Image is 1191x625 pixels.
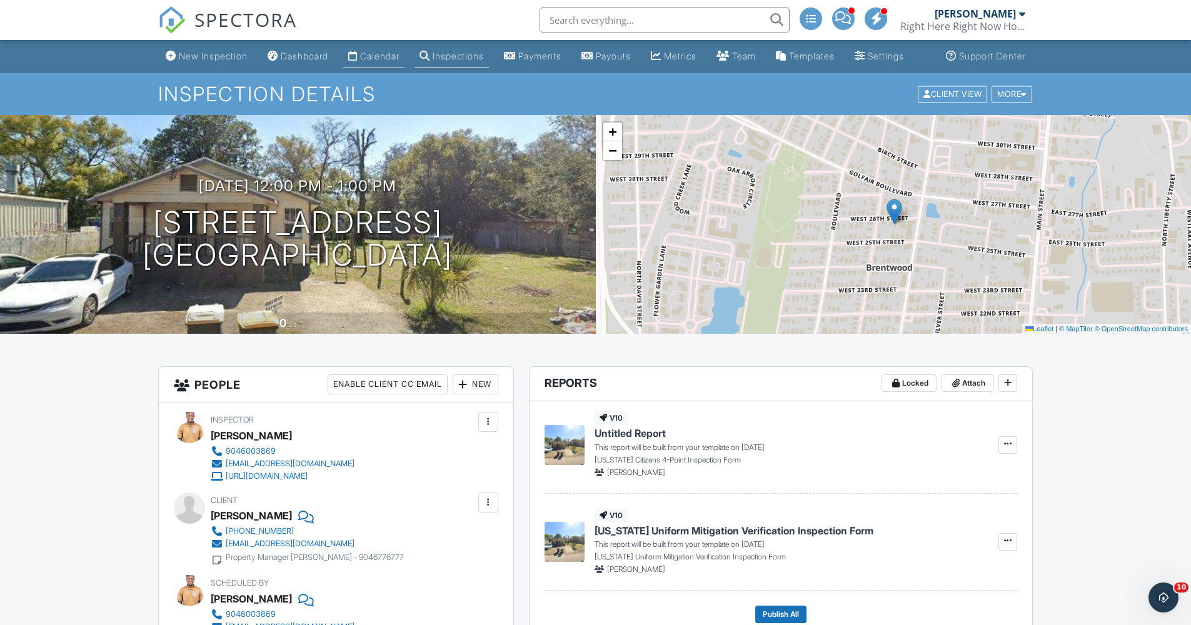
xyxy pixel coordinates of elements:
[789,51,835,61] div: Templates
[603,141,622,160] a: Zoom out
[1148,582,1178,612] iframe: Intercom live chat
[211,415,254,424] span: Inspector
[1025,325,1053,332] a: Leaflet
[158,6,186,34] img: The Best Home Inspection Software - Spectora
[918,86,987,102] div: Client View
[226,526,294,536] div: [PHONE_NUMBER]
[850,45,909,68] a: Settings
[1095,325,1188,332] a: © OpenStreetMap contributors
[900,20,1025,32] div: Right Here Right Now Home Inspections Inc.
[868,51,904,61] div: Settings
[711,45,761,68] a: Team
[1055,325,1057,332] span: |
[211,470,354,482] a: [URL][DOMAIN_NAME]
[1174,582,1188,592] span: 10
[959,51,1026,61] div: Support Center
[941,45,1031,68] a: Support Center
[226,446,276,456] div: 9046003869
[158,17,297,43] a: SPECTORA
[453,374,498,394] div: New
[732,51,756,61] div: Team
[608,142,616,158] span: −
[158,83,1033,105] h1: Inspection Details
[887,199,902,224] img: Marker
[226,459,354,469] div: [EMAIL_ADDRESS][DOMAIN_NAME]
[664,51,696,61] div: Metrics
[343,45,405,68] a: Calendar
[360,51,400,61] div: Calendar
[211,457,354,470] a: [EMAIL_ADDRESS][DOMAIN_NAME]
[263,45,333,68] a: Dashboard
[211,525,404,537] a: [PHONE_NUMBER]
[226,539,354,549] div: [EMAIL_ADDRESS][DOMAIN_NAME]
[499,45,566,68] a: Payments
[199,177,396,194] h3: [DATE] 12:00 pm - 1:00 pm
[518,51,561,61] div: Payments
[211,445,354,457] a: 9046003869
[226,609,276,619] div: 9046003869
[540,7,790,32] input: Search everything...
[433,51,484,61] div: Inspections
[211,578,269,587] span: Scheduled By
[415,45,489,68] a: Inspections
[646,45,701,68] a: Metrics
[161,45,253,68] a: New Inspection
[596,51,631,61] div: Payouts
[159,367,513,402] h3: People
[211,589,292,608] div: [PERSON_NAME]
[935,7,1016,20] div: [PERSON_NAME]
[226,552,404,562] div: Property Manager [PERSON_NAME] - 9046776777
[576,45,636,68] a: Payouts
[211,608,354,621] a: 9046003869
[211,426,292,445] div: [PERSON_NAME]
[1059,325,1093,332] a: © MapTiler
[608,124,616,139] span: +
[771,45,840,68] a: Templates
[211,506,292,525] div: [PERSON_NAME]
[917,89,990,98] a: Client View
[281,51,328,61] div: Dashboard
[226,471,308,481] div: [URL][DOMAIN_NAME]
[211,496,238,505] span: Client
[211,537,404,550] a: [EMAIL_ADDRESS][DOMAIN_NAME]
[179,51,248,61] div: New Inspection
[279,316,286,329] div: 0
[288,319,306,329] span: sq. ft.
[992,86,1032,102] div: More
[603,122,622,141] a: Zoom in
[143,206,453,272] h1: [STREET_ADDRESS] [GEOGRAPHIC_DATA]
[328,374,448,394] div: Enable Client CC Email
[194,6,297,32] span: SPECTORA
